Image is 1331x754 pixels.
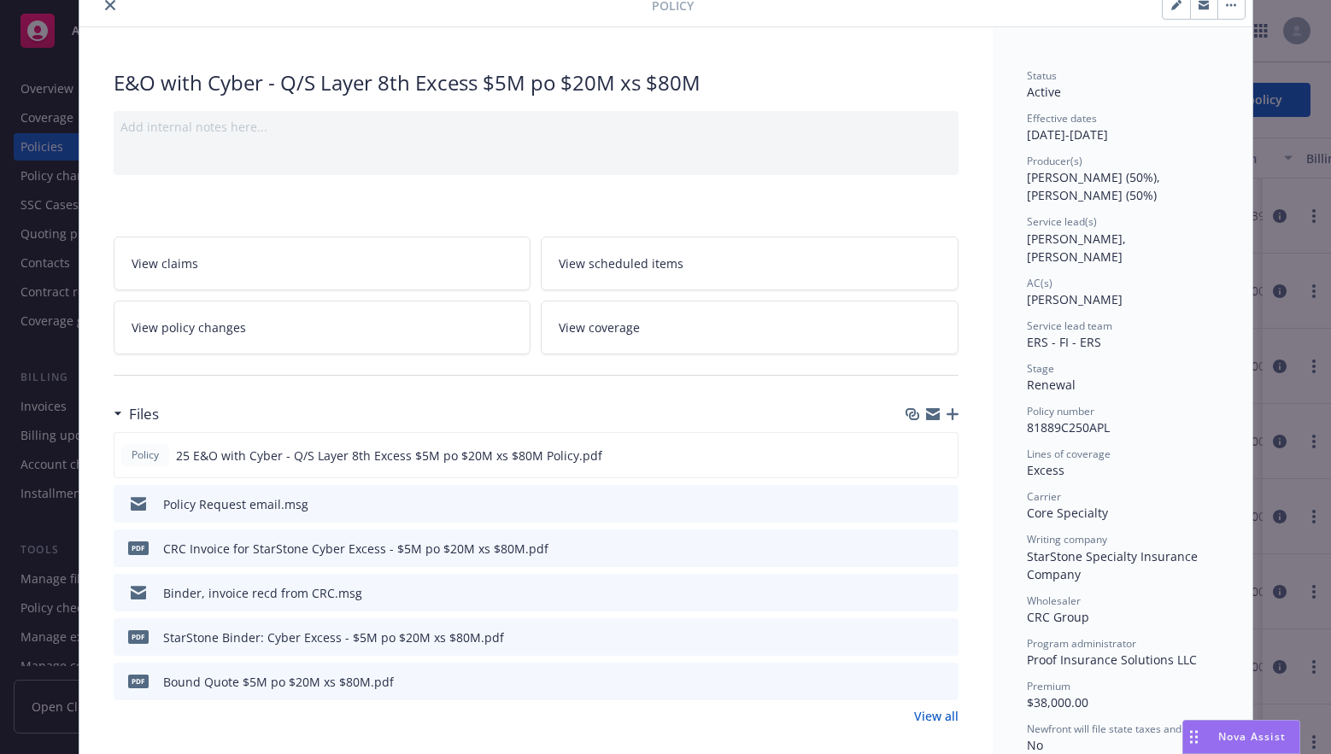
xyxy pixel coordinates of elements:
[1027,737,1043,753] span: No
[1027,679,1070,693] span: Premium
[1027,505,1108,521] span: Core Specialty
[1027,214,1097,229] span: Service lead(s)
[1027,361,1054,376] span: Stage
[163,673,394,691] div: Bound Quote $5M po $20M xs $80M.pdf
[1027,636,1136,651] span: Program administrator
[1027,291,1123,307] span: [PERSON_NAME]
[1027,419,1110,435] span: 81889C250APL
[936,540,952,558] button: preview file
[1027,154,1082,168] span: Producer(s)
[1027,609,1089,625] span: CRC Group
[128,675,149,687] span: pdf
[114,403,159,425] div: Files
[1027,548,1201,582] span: StarStone Specialty Insurance Company
[128,541,149,554] span: pdf
[936,673,952,691] button: preview file
[1027,169,1164,203] span: [PERSON_NAME] (50%), [PERSON_NAME] (50%)
[1027,334,1101,350] span: ERS - FI - ERS
[1027,111,1218,143] div: [DATE] - [DATE]
[163,584,362,602] div: Binder, invoice recd from CRC.msg
[1218,729,1286,744] span: Nova Assist
[541,301,959,354] a: View coverage
[908,447,922,465] button: download file
[936,495,952,513] button: preview file
[909,628,923,646] button: download file
[935,447,951,465] button: preview file
[1027,694,1088,710] span: $38,000.00
[909,540,923,558] button: download file
[909,495,923,513] button: download file
[1027,489,1061,504] span: Carrier
[909,584,923,602] button: download file
[1027,111,1097,126] span: Effective dates
[1027,461,1218,479] div: Excess
[1183,721,1205,753] div: Drag to move
[114,301,531,354] a: View policy changes
[128,447,162,463] span: Policy
[132,254,198,272] span: View claims
[914,707,959,725] a: View all
[132,319,246,336] span: View policy changes
[909,673,923,691] button: download file
[176,447,602,465] span: 25 E&O with Cyber - Q/S Layer 8th Excess $5M po $20M xs $80M Policy.pdf
[541,237,959,290] a: View scheduled items
[1027,68,1057,83] span: Status
[1027,722,1205,736] span: Newfront will file state taxes and fees
[120,118,952,136] div: Add internal notes here...
[1027,532,1107,547] span: Writing company
[114,68,959,97] div: E&O with Cyber - Q/S Layer 8th Excess $5M po $20M xs $80M
[936,584,952,602] button: preview file
[163,628,504,646] div: StarStone Binder: Cyber Excess - $5M po $20M xs $80M.pdf
[1027,404,1094,418] span: Policy number
[559,319,640,336] span: View coverage
[1027,593,1081,608] span: Wholesaler
[559,254,683,272] span: View scheduled items
[1027,447,1111,461] span: Lines of coverage
[163,540,548,558] div: CRC Invoice for StarStone Cyber Excess - $5M po $20M xs $80M.pdf
[128,630,149,643] span: pdf
[1027,231,1129,265] span: [PERSON_NAME], [PERSON_NAME]
[163,495,308,513] div: Policy Request email.msg
[1027,84,1061,100] span: Active
[1027,652,1197,668] span: Proof Insurance Solutions LLC
[1027,319,1112,333] span: Service lead team
[114,237,531,290] a: View claims
[1027,276,1052,290] span: AC(s)
[936,628,952,646] button: preview file
[1182,720,1300,754] button: Nova Assist
[1027,377,1076,393] span: Renewal
[129,403,159,425] h3: Files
